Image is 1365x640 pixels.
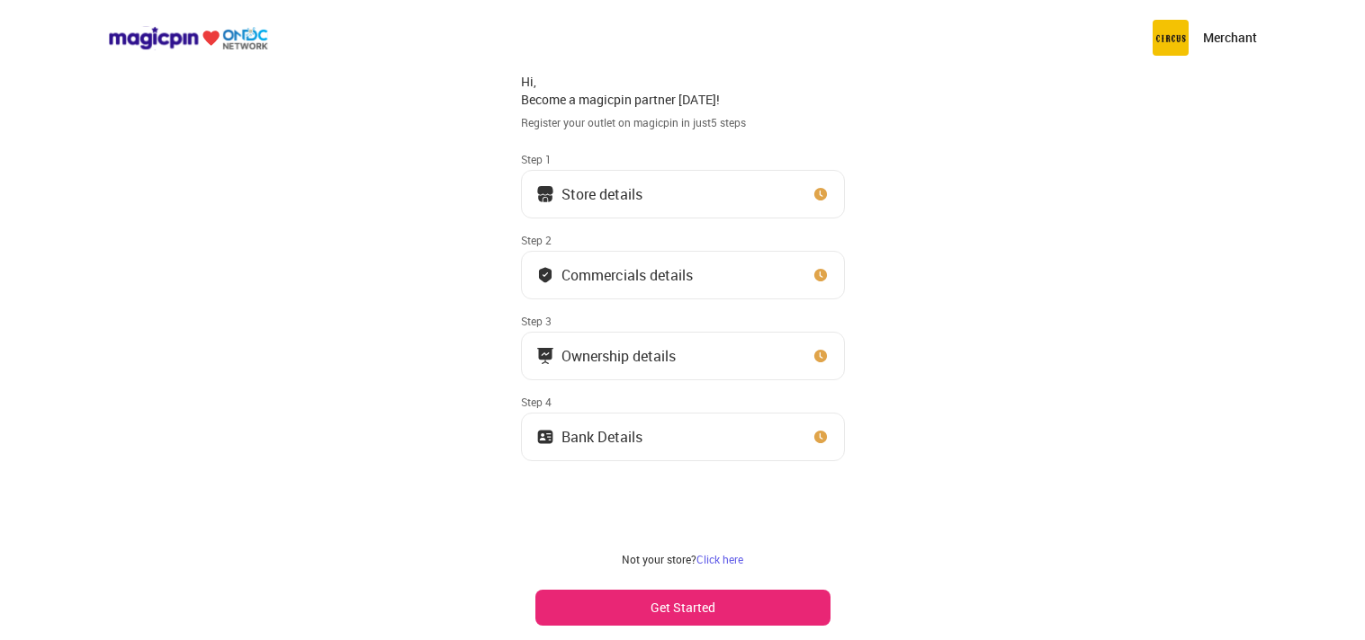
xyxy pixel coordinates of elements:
[1153,20,1189,56] img: circus.b677b59b.png
[521,73,845,108] div: Hi, Become a magicpin partner [DATE]!
[1203,29,1257,47] p: Merchant
[536,266,554,284] img: bank_details_tick.fdc3558c.svg
[812,185,830,203] img: clock_icon_new.67dbf243.svg
[812,266,830,284] img: clock_icon_new.67dbf243.svg
[521,170,845,218] button: Store details
[536,347,554,365] img: commercials_icon.983f7837.svg
[561,432,642,441] div: Bank Details
[812,428,830,446] img: clock_icon_new.67dbf243.svg
[561,190,642,199] div: Store details
[536,428,554,446] img: ownership_icon.37569ceb.svg
[521,115,845,130] div: Register your outlet on magicpin in just 5 steps
[561,351,676,360] div: Ownership details
[536,185,554,203] img: storeIcon.9b1f7264.svg
[521,152,845,166] div: Step 1
[812,347,830,365] img: clock_icon_new.67dbf243.svg
[108,26,268,50] img: ondc-logo-new-small.8a59708e.svg
[521,233,845,247] div: Step 2
[521,314,845,328] div: Step 3
[535,590,831,626] button: Get Started
[521,395,845,409] div: Step 4
[521,251,845,299] button: Commercials details
[696,552,743,566] a: Click here
[521,413,845,461] button: Bank Details
[561,271,693,280] div: Commercials details
[622,552,696,566] span: Not your store?
[521,332,845,380] button: Ownership details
